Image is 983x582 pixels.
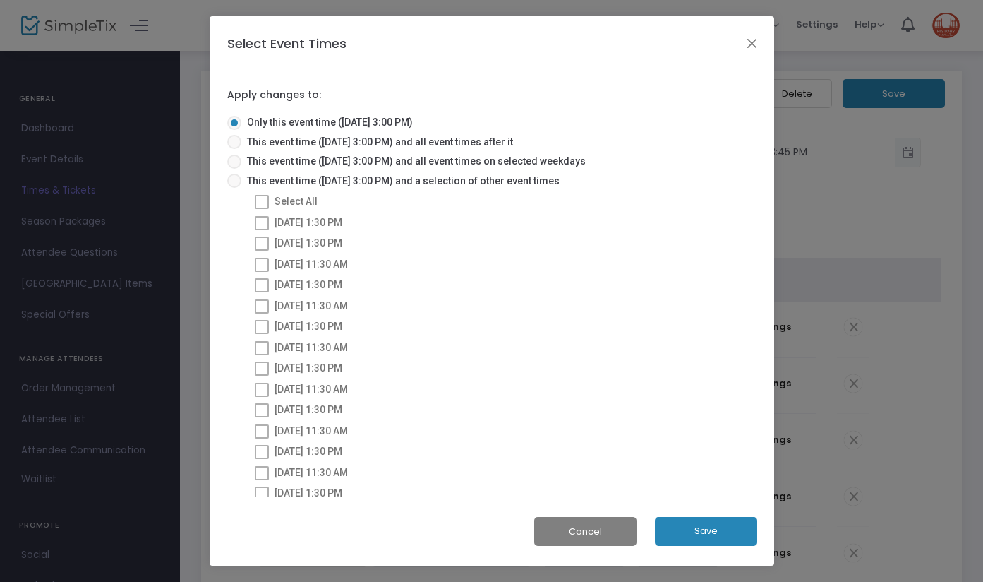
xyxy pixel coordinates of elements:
[241,174,560,189] span: This event time ([DATE] 3:00 PM) and a selection of other event times
[275,404,342,415] span: [DATE] 1:30 PM
[227,89,321,102] label: Apply changes to:
[241,154,586,169] span: This event time ([DATE] 3:00 PM) and all event times on selected weekdays
[742,34,761,52] button: Close
[275,487,342,499] span: [DATE] 1:30 PM
[241,115,413,130] span: Only this event time ([DATE] 3:00 PM)
[275,196,318,207] span: Select All
[275,321,342,332] span: [DATE] 1:30 PM
[275,342,348,353] span: [DATE] 11:30 AM
[534,517,637,546] button: Cancel
[275,259,348,270] span: [DATE] 11:30 AM
[275,237,342,249] span: [DATE] 1:30 PM
[275,217,342,228] span: [DATE] 1:30 PM
[275,300,348,311] span: [DATE] 11:30 AM
[241,135,513,150] span: This event time ([DATE] 3:00 PM) and all event times after it
[275,362,342,374] span: [DATE] 1:30 PM
[655,517,757,546] button: Save
[275,384,348,395] span: [DATE] 11:30 AM
[227,34,346,53] h4: Select Event Times
[275,446,342,457] span: [DATE] 1:30 PM
[275,425,348,436] span: [DATE] 11:30 AM
[275,467,348,478] span: [DATE] 11:30 AM
[275,279,342,290] span: [DATE] 1:30 PM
